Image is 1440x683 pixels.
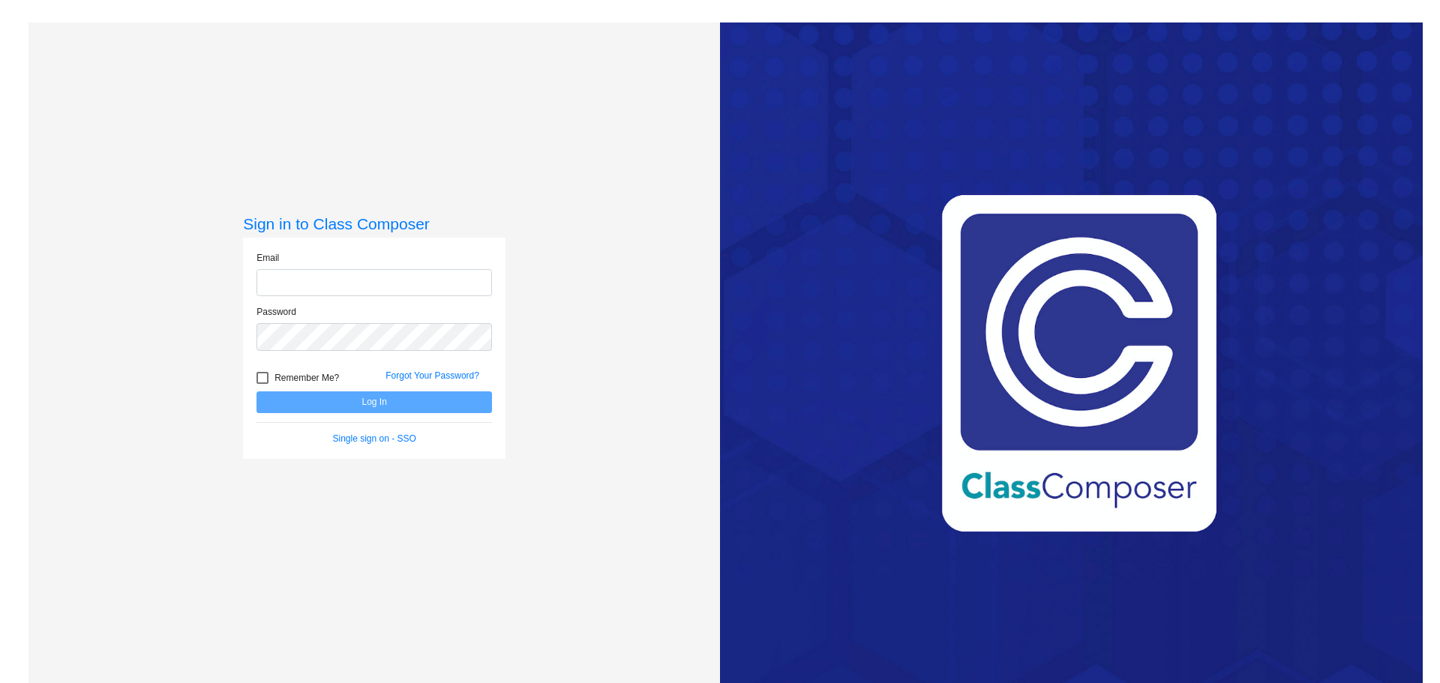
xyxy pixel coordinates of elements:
[274,369,339,387] span: Remember Me?
[385,370,479,381] a: Forgot Your Password?
[333,433,416,444] a: Single sign on - SSO
[243,214,505,233] h3: Sign in to Class Composer
[256,391,492,413] button: Log In
[256,305,296,319] label: Password
[256,251,279,265] label: Email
